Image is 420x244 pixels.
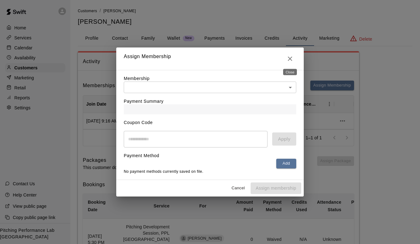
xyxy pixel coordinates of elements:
label: Coupon Code [124,120,153,125]
label: Payment Summary [124,99,163,104]
span: No payment methods currently saved on file. [124,169,203,174]
label: Payment Method [124,153,159,158]
label: Membership [124,76,150,81]
button: Close [284,52,296,65]
div: Close [283,69,297,75]
button: Add [276,159,296,168]
h2: Assign Membership [116,47,304,70]
button: Cancel [228,183,248,193]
